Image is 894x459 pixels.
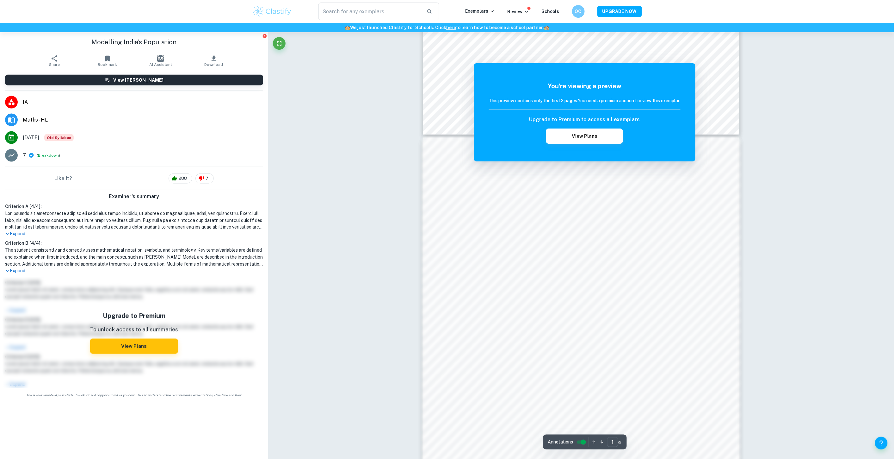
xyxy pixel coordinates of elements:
button: Fullscreen [273,37,286,50]
span: Bookmark [98,62,117,67]
a: here [446,25,456,30]
button: Download [187,52,240,70]
p: Review [508,8,529,15]
h1: Modelling India’s Population [5,37,263,47]
h6: We just launched Clastify for Schools. Click to learn how to become a school partner. [1,24,893,31]
button: Report issue [262,34,267,38]
h5: You're viewing a preview [489,81,681,91]
img: Clastify logo [252,5,293,18]
h6: Criterion A [ 4 / 4 ]: [5,203,263,210]
button: View [PERSON_NAME] [5,75,263,85]
p: To unlock access to all summaries [90,326,178,334]
img: AI Assistant [157,55,164,62]
button: Share [28,52,81,70]
span: Download [205,62,223,67]
button: View Plans [90,339,178,354]
h5: Upgrade to Premium [90,311,178,321]
span: This is an example of past student work. Do not copy or submit as your own. Use to understand the... [3,393,266,398]
span: AI Assistant [149,62,172,67]
input: Search for any exemplars... [318,3,422,20]
h6: Like it? [54,175,72,182]
div: Although this IA is written for the old math syllabus (last exam in November 2020), the current I... [44,134,74,141]
h6: OC [575,8,582,15]
span: 7 [202,175,212,182]
button: View Plans [546,129,623,144]
button: OC [572,5,585,18]
span: ( ) [37,153,60,159]
h6: Examiner's summary [3,193,266,200]
button: AI Assistant [134,52,187,70]
span: Share [49,62,60,67]
p: Expand [5,231,263,237]
h1: The student consistently and correctly uses mathematical notation, symbols, and terminology. Key ... [5,247,263,268]
h1: Lor ipsumdo sit ametconsecte adipisc eli sedd eius tempo incididu, utlaboree do magnaaliquae, adm... [5,210,263,231]
button: Bookmark [81,52,134,70]
span: 🏫 [544,25,549,30]
span: IA [23,98,263,106]
span: 288 [175,175,190,182]
button: Breakdown [38,153,59,158]
p: Expand [5,268,263,274]
p: Exemplars [465,8,495,15]
span: Annotations [548,439,573,445]
span: Old Syllabus [44,134,74,141]
h6: View [PERSON_NAME] [114,77,164,84]
span: Maths - HL [23,116,263,124]
h6: This preview contains only the first 2 pages. You need a premium account to view this exemplar. [489,97,681,104]
p: 7 [23,152,26,159]
span: [DATE] [23,134,39,141]
h6: Upgrade to Premium to access all exemplars [529,116,640,123]
a: Schools [542,9,559,14]
span: / 2 [618,439,622,445]
button: Help and Feedback [875,437,888,450]
h6: Criterion B [ 4 / 4 ]: [5,240,263,247]
button: UPGRADE NOW [597,6,642,17]
span: 🏫 [345,25,350,30]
